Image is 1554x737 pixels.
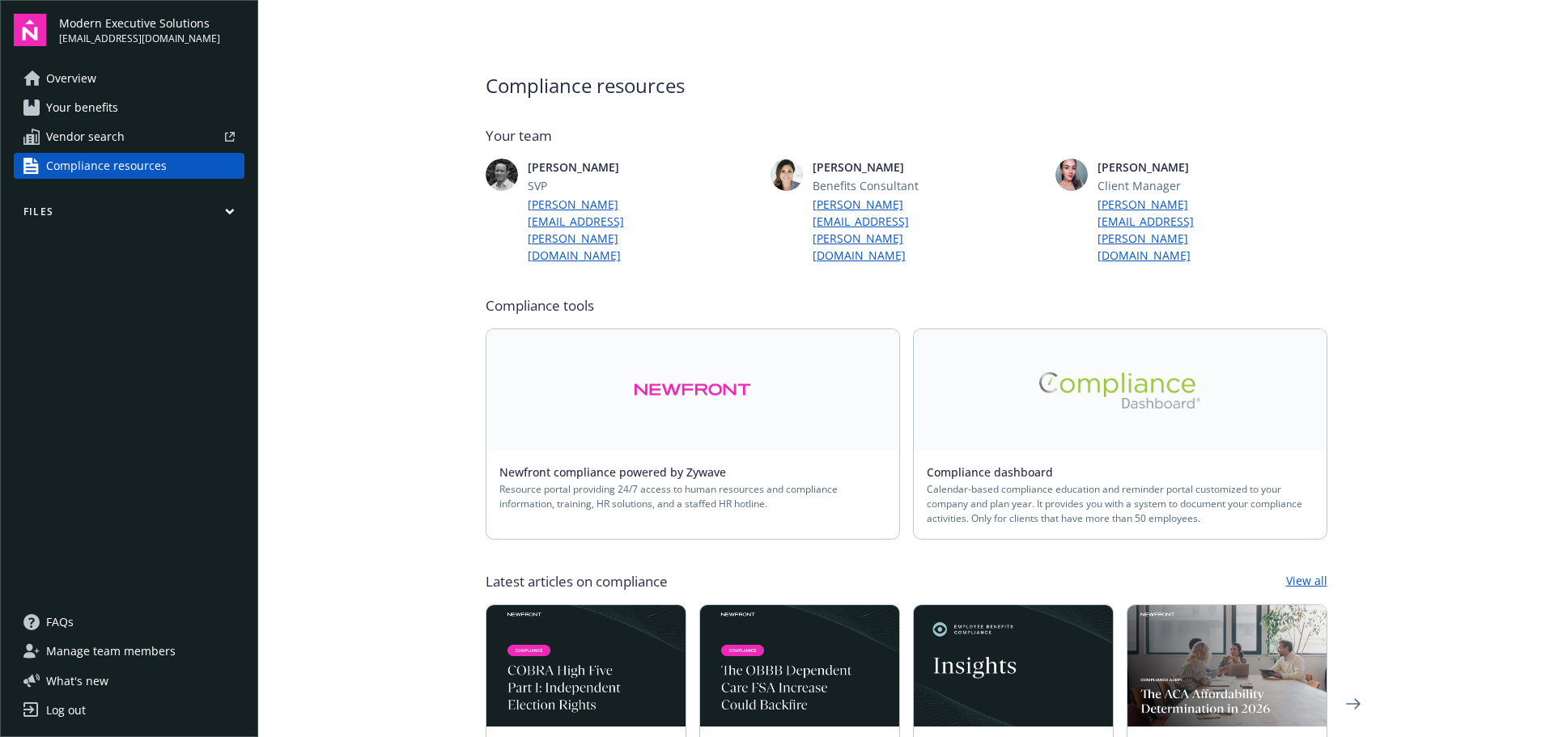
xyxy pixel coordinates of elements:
[46,124,125,150] span: Vendor search
[499,464,739,480] a: Newfront compliance powered by Zywave
[813,159,971,176] span: [PERSON_NAME]
[46,95,118,121] span: Your benefits
[14,153,244,179] a: Compliance resources
[499,482,886,511] span: Resource portal providing 24/7 access to human resources and compliance information, training, HR...
[634,371,751,409] img: Alt
[528,159,686,176] span: [PERSON_NAME]
[813,177,971,194] span: Benefits Consultant
[1098,159,1256,176] span: [PERSON_NAME]
[1039,372,1201,409] img: Alt
[486,329,899,451] a: Alt
[59,14,244,46] button: Modern Executive Solutions[EMAIL_ADDRESS][DOMAIN_NAME]
[46,638,176,664] span: Manage team members
[1055,159,1088,191] img: photo
[1127,605,1327,726] img: BLOG+Card Image - Compliance - ACA Affordability 2026 07-18-25.jpg
[813,196,971,264] a: [PERSON_NAME][EMAIL_ADDRESS][PERSON_NAME][DOMAIN_NAME]
[528,177,686,194] span: SVP
[486,605,686,726] img: BLOG-Card Image - Compliance - COBRA High Five Pt 1 07-18-25.jpg
[14,672,134,689] button: What's new
[486,572,668,591] span: Latest articles on compliance
[14,66,244,91] a: Overview
[771,159,803,191] img: photo
[927,464,1066,480] a: Compliance dashboard
[46,697,86,723] div: Log out
[486,296,1327,316] span: Compliance tools
[528,196,686,264] a: [PERSON_NAME][EMAIL_ADDRESS][PERSON_NAME][DOMAIN_NAME]
[1286,572,1327,591] a: View all
[46,609,74,635] span: FAQs
[1340,691,1366,717] a: Next
[700,605,899,726] img: BLOG-Card Image - Compliance - OBBB Dep Care FSA - 08-01-25.jpg
[46,672,108,689] span: What ' s new
[14,205,244,225] button: Files
[486,159,518,191] img: photo
[46,153,167,179] span: Compliance resources
[486,126,1327,146] span: Your team
[59,15,220,32] span: Modern Executive Solutions
[14,638,244,664] a: Manage team members
[14,609,244,635] a: FAQs
[1098,177,1256,194] span: Client Manager
[1098,196,1256,264] a: [PERSON_NAME][EMAIL_ADDRESS][PERSON_NAME][DOMAIN_NAME]
[914,329,1327,451] a: Alt
[46,66,96,91] span: Overview
[914,605,1113,726] img: Card Image - EB Compliance Insights.png
[927,482,1314,526] span: Calendar-based compliance education and reminder portal customized to your company and plan year....
[486,71,1327,100] span: Compliance resources
[14,124,244,150] a: Vendor search
[59,32,220,46] span: [EMAIL_ADDRESS][DOMAIN_NAME]
[14,95,244,121] a: Your benefits
[14,14,46,46] img: navigator-logo.svg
